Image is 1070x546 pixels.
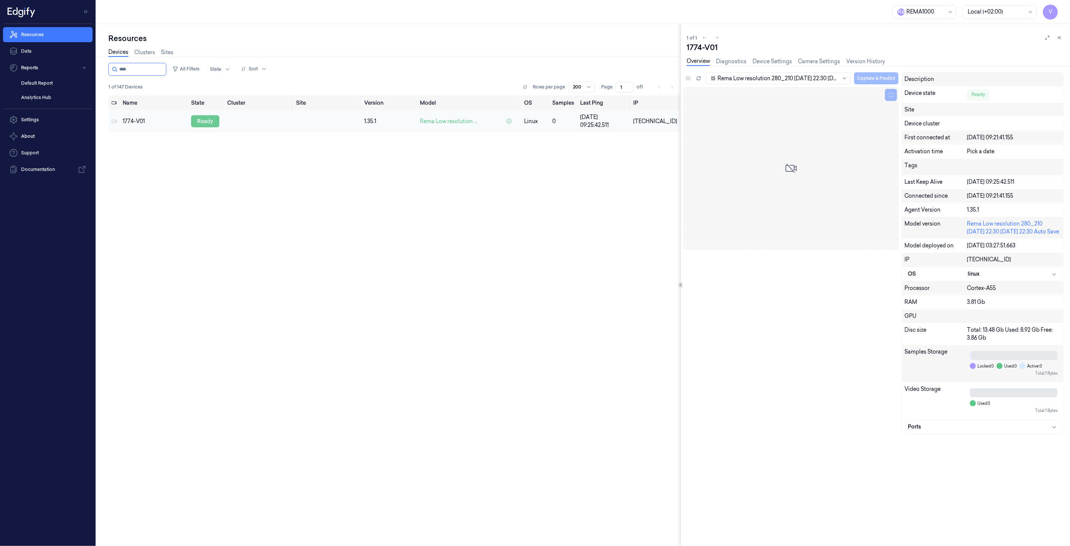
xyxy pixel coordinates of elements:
[293,95,361,110] th: Site
[15,77,93,90] a: Default Report
[967,89,989,100] div: Ready
[161,49,173,56] a: Sites
[905,284,967,292] div: Processor
[908,423,1057,431] div: Ports
[716,58,746,66] a: Diagnostics
[967,298,1061,306] div: 3.81 Gb
[967,192,1061,200] div: [DATE] 09:21:41.155
[108,33,680,44] div: Resources
[1043,5,1058,20] button: V
[655,82,677,92] nav: pagination
[905,298,967,306] div: RAM
[905,75,967,83] div: Description
[188,95,224,110] th: State
[3,27,93,42] a: Resources
[908,270,968,278] div: OS
[630,95,680,110] th: IP
[1027,363,1042,369] span: Active: 0
[365,117,414,125] div: 1.35.1
[977,401,990,406] span: Used: 0
[905,134,967,142] div: First connected at
[970,371,1058,376] div: Total: 1 Bytes
[362,95,417,110] th: Version
[905,148,967,156] div: Activation time
[533,84,565,90] p: Rows per page
[3,129,93,144] button: About
[905,120,1061,128] div: Device cluster
[905,206,967,214] div: Agent Version
[601,84,613,90] span: Page
[905,256,967,264] div: IP
[417,95,521,110] th: Model
[905,326,967,342] div: Disc size
[905,89,967,100] div: Device state
[687,35,697,41] span: 1 of 1
[905,267,1060,281] button: OSlinux
[905,348,967,379] div: Samples Storage
[905,385,967,416] div: Video Storage
[687,57,710,66] a: Overview
[108,48,128,57] a: Devices
[3,60,93,75] button: Reports
[968,270,1057,278] div: linux
[687,42,1064,53] div: 1774-V01
[521,95,549,110] th: OS
[967,178,1061,186] div: [DATE] 09:25:42.511
[577,95,630,110] th: Last Ping
[3,145,93,160] a: Support
[977,363,994,369] span: Locked: 0
[524,117,546,125] p: linux
[967,134,1061,142] div: [DATE] 09:21:41.155
[225,95,293,110] th: Cluster
[970,408,1058,413] div: Total: 1 Bytes
[552,117,574,125] div: 0
[108,84,143,90] span: 1 of 147 Devices
[905,242,967,250] div: Model deployed on
[905,178,967,186] div: Last Keep Alive
[123,117,185,125] div: 1774-V01
[967,256,1061,264] div: [TECHNICAL_ID]
[3,44,93,59] a: Data
[967,220,1061,236] div: Rema Low resolution 280_210 [DATE] 22:30 [DATE] 22:30 Auto Save
[15,91,93,104] a: Analytics Hub
[81,6,93,18] button: Toggle Navigation
[905,420,1060,434] button: Ports
[905,220,967,236] div: Model version
[580,113,627,129] div: [DATE] 09:25:42.511
[967,148,994,155] span: Pick a date
[134,49,155,56] a: Clusters
[752,58,792,66] a: Device Settings
[905,312,1061,320] div: GPU
[905,192,967,200] div: Connected since
[967,326,1061,342] div: Total: 13.48 Gb Used: 8.92 Gb Free: 3.86 Gb
[897,8,905,16] span: R e
[169,63,202,75] button: All Filters
[1004,363,1017,369] span: Used: 0
[3,112,93,127] a: Settings
[798,58,840,66] a: Camera Settings
[905,162,967,172] div: Tags
[191,115,219,127] div: ready
[846,58,885,66] a: Version History
[967,242,1061,250] div: [DATE] 03:27:51.663
[420,117,477,125] span: Rema Low resolution ...
[633,117,677,125] div: [TECHNICAL_ID]
[967,206,1061,214] div: 1.35.1
[549,95,577,110] th: Samples
[905,106,1061,114] div: Site
[967,284,1061,292] div: Cortex-A55
[3,162,93,177] a: Documentation
[120,95,188,110] th: Name
[637,84,649,90] span: of 1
